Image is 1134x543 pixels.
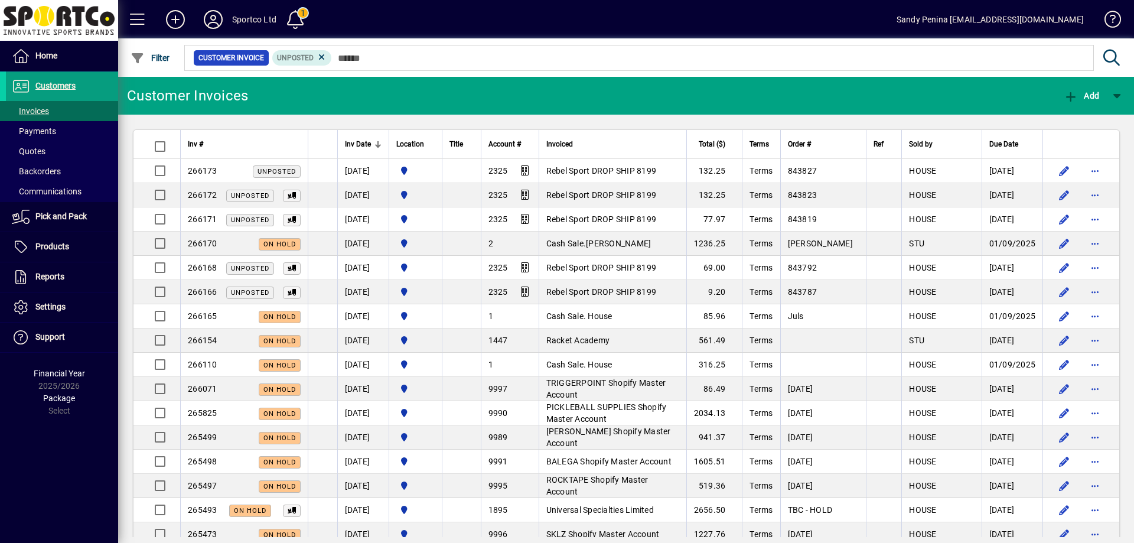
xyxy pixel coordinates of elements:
a: Payments [6,121,118,141]
span: Terms [750,505,773,515]
span: 265493 [188,505,217,515]
span: Ref [874,138,884,151]
span: Quotes [12,147,45,156]
span: Terms [750,360,773,369]
span: SKLZ Shopify Master Account [546,529,660,539]
span: 2325 [488,263,508,272]
button: More options [1086,476,1104,495]
span: Sportco Ltd Warehouse [396,261,435,274]
div: Total ($) [694,138,737,151]
span: Sportco Ltd Warehouse [396,237,435,250]
button: Edit [1055,161,1074,180]
td: [DATE] [337,280,389,304]
div: Inv # [188,138,301,151]
span: 2325 [488,287,508,297]
span: On hold [263,434,296,442]
span: HOUSE [909,287,936,297]
a: Reports [6,262,118,292]
span: HOUSE [909,457,936,466]
span: 9991 [488,457,508,466]
span: 9996 [488,529,508,539]
span: 843787 [788,287,817,297]
span: HOUSE [909,214,936,224]
span: Sportco Ltd Warehouse [396,455,435,468]
td: [DATE] [337,329,389,353]
span: Inv Date [345,138,371,151]
button: Edit [1055,476,1074,495]
button: Edit [1055,379,1074,398]
td: [DATE] [337,377,389,401]
td: [DATE] [982,159,1043,183]
td: 01/09/2025 [982,353,1043,377]
span: Terms [750,433,773,442]
td: [DATE] [982,329,1043,353]
span: Unposted [231,216,269,224]
span: Terms [750,138,769,151]
td: 519.36 [686,474,742,498]
button: Profile [194,9,232,30]
span: 266166 [188,287,217,297]
span: Backorders [12,167,61,176]
td: 132.25 [686,183,742,207]
span: Universal Specialties Limited [546,505,654,515]
span: 265499 [188,433,217,442]
button: Edit [1055,404,1074,422]
button: Edit [1055,428,1074,447]
span: Sportco Ltd Warehouse [396,382,435,395]
span: 266154 [188,336,217,345]
span: TRIGGERPOINT Shopify Master Account [546,378,666,399]
td: 85.96 [686,304,742,329]
span: Terms [750,384,773,394]
span: Title [449,138,463,151]
span: Terms [750,239,773,248]
button: More options [1086,379,1104,398]
span: 1 [488,311,493,321]
span: Pick and Pack [35,212,87,221]
span: On hold [263,459,296,466]
span: 2 [488,239,493,248]
td: 01/09/2025 [982,304,1043,329]
span: Sportco Ltd Warehouse [396,285,435,298]
td: [DATE] [337,401,389,425]
span: HOUSE [909,384,936,394]
span: Sportco Ltd Warehouse [396,188,435,201]
span: 843819 [788,214,817,224]
span: [DATE] [788,433,813,442]
button: More options [1086,186,1104,204]
span: HOUSE [909,311,936,321]
span: Customer Invoice [198,52,264,64]
span: Rebel Sport DROP SHIP 8199 [546,190,657,200]
button: Add [157,9,194,30]
span: Support [35,332,65,342]
span: Terms [750,190,773,200]
span: Unposted [277,54,314,62]
button: Edit [1055,186,1074,204]
td: [DATE] [337,304,389,329]
span: BALEGA Shopify Master Account [546,457,672,466]
span: Sportco Ltd Warehouse [396,164,435,177]
span: Sportco Ltd Warehouse [396,479,435,492]
span: 843823 [788,190,817,200]
span: Racket Academy [546,336,610,345]
div: Sandy Penina [EMAIL_ADDRESS][DOMAIN_NAME] [897,10,1084,29]
span: Rebel Sport DROP SHIP 8199 [546,287,657,297]
a: Settings [6,292,118,322]
td: 2034.13 [686,401,742,425]
span: Terms [750,408,773,418]
span: Sportco Ltd Warehouse [396,334,435,347]
button: More options [1086,500,1104,519]
button: More options [1086,234,1104,253]
span: Rebel Sport DROP SHIP 8199 [546,166,657,175]
td: 77.97 [686,207,742,232]
span: On hold [263,337,296,345]
span: Products [35,242,69,251]
td: 69.00 [686,256,742,280]
span: On hold [263,386,296,394]
td: [DATE] [337,425,389,450]
td: [DATE] [337,353,389,377]
div: Sportco Ltd [232,10,276,29]
span: 266172 [188,190,217,200]
span: Unposted [231,265,269,272]
span: Unposted [231,192,269,200]
span: Total ($) [699,138,725,151]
